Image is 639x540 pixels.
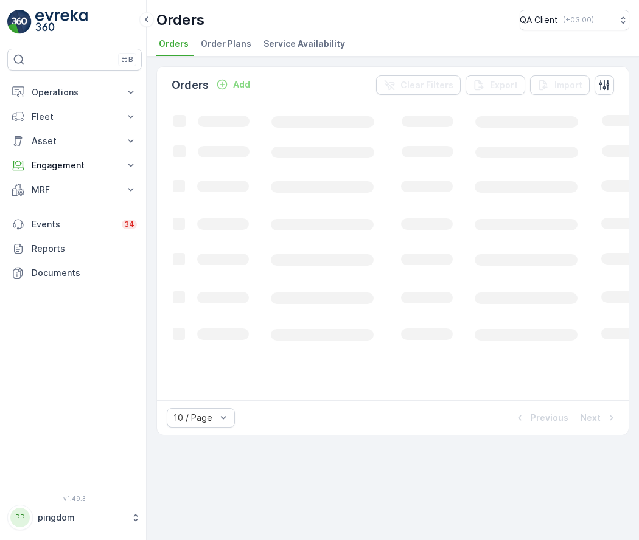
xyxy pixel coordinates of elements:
[400,79,453,91] p: Clear Filters
[512,410,570,425] button: Previous
[579,410,619,425] button: Next
[159,38,189,50] span: Orders
[7,505,142,530] button: PPpingdom
[233,78,250,91] p: Add
[563,15,594,25] p: ( +03:00 )
[520,10,629,30] button: QA Client(+03:00)
[32,111,117,123] p: Fleet
[520,14,558,26] p: QA Client
[376,75,461,95] button: Clear Filters
[554,79,582,91] p: Import
[7,129,142,153] button: Asset
[581,412,601,424] p: Next
[7,10,32,34] img: logo
[124,220,134,229] p: 34
[10,508,30,527] div: PP
[211,77,255,92] button: Add
[38,511,125,524] p: pingdom
[7,105,142,129] button: Fleet
[7,80,142,105] button: Operations
[7,261,142,285] a: Documents
[7,237,142,261] a: Reports
[32,218,114,230] p: Events
[7,153,142,178] button: Engagement
[172,77,209,94] p: Orders
[530,75,590,95] button: Import
[35,10,88,34] img: logo_light-DOdMpM7g.png
[7,212,142,237] a: Events34
[156,10,204,30] p: Orders
[7,178,142,202] button: MRF
[264,38,345,50] span: Service Availability
[490,79,518,91] p: Export
[32,267,137,279] p: Documents
[32,243,137,255] p: Reports
[121,55,133,64] p: ⌘B
[32,135,117,147] p: Asset
[466,75,525,95] button: Export
[32,184,117,196] p: MRF
[531,412,568,424] p: Previous
[32,86,117,99] p: Operations
[32,159,117,171] p: Engagement
[7,495,142,502] span: v 1.49.3
[201,38,251,50] span: Order Plans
